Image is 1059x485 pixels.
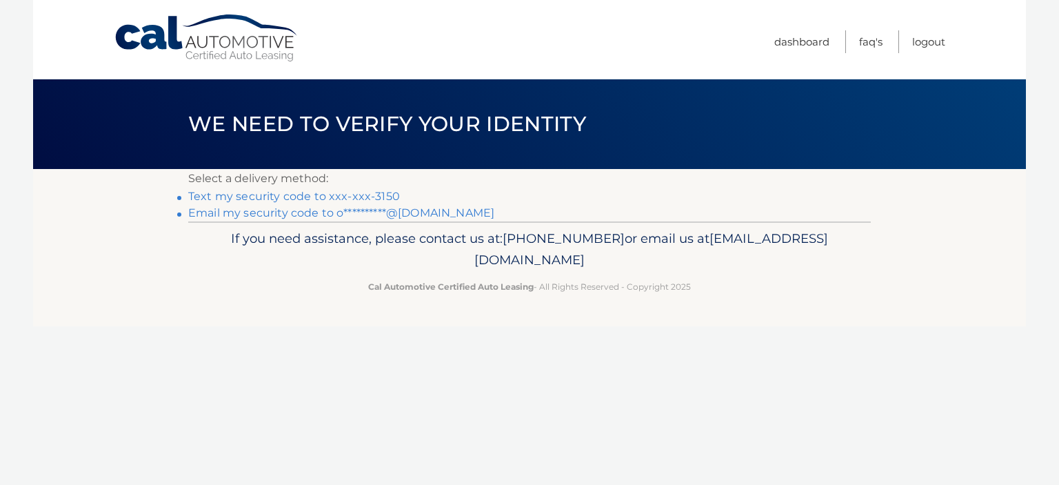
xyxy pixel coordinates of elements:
a: Logout [912,30,945,53]
span: [PHONE_NUMBER] [503,230,625,246]
a: Dashboard [774,30,829,53]
strong: Cal Automotive Certified Auto Leasing [368,281,534,292]
a: Cal Automotive [114,14,300,63]
a: Text my security code to xxx-xxx-3150 [188,190,400,203]
span: We need to verify your identity [188,111,586,137]
p: Select a delivery method: [188,169,871,188]
p: - All Rights Reserved - Copyright 2025 [197,279,862,294]
a: FAQ's [859,30,882,53]
a: Email my security code to o**********@[DOMAIN_NAME] [188,206,494,219]
p: If you need assistance, please contact us at: or email us at [197,228,862,272]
